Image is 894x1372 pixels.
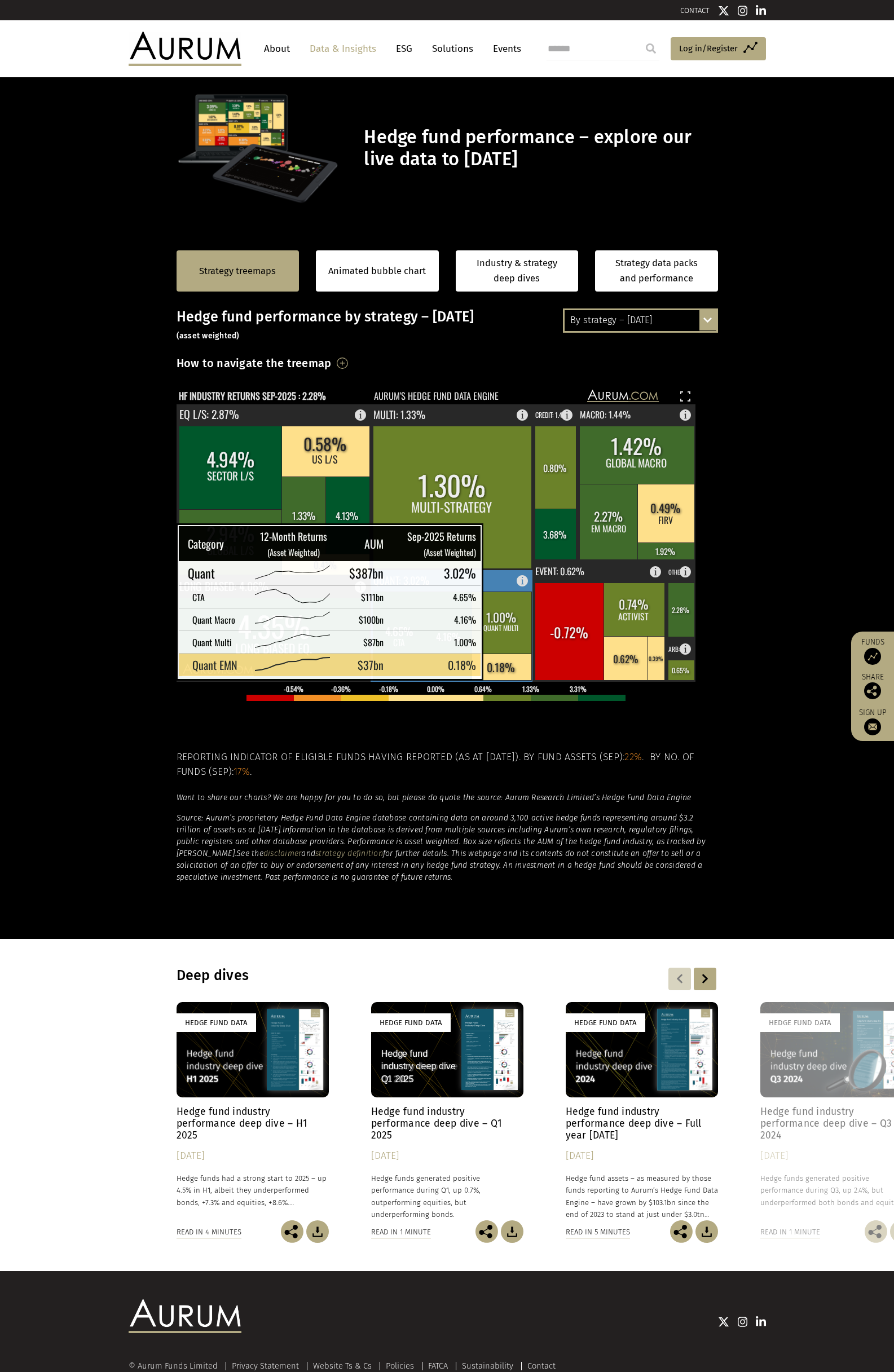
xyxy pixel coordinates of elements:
[428,1361,448,1371] a: FATCA
[695,1220,718,1243] img: Download Article
[129,1299,241,1333] img: Aurum Logo
[263,849,302,858] a: disclaimer
[371,1226,431,1238] div: Read in 1 minute
[566,1002,718,1220] a: Hedge Fund Data Hedge fund industry performance deep dive – Full year [DATE] [DATE] Hedge fund as...
[501,1220,523,1243] img: Download Article
[177,793,692,802] em: Want to share our charts? We are happy for you to do so, but please do quote the source: Aurum Re...
[857,637,888,665] a: Funds
[177,308,718,342] h3: Hedge fund performance by strategy – [DATE]
[595,250,718,292] a: Strategy data packs and performance
[456,250,579,292] a: Industry & strategy deep dives
[624,751,642,763] span: 22%
[565,310,716,330] div: By strategy – [DATE]
[864,648,881,665] img: Access Funds
[756,1316,766,1327] img: Linkedin icon
[671,37,766,61] a: Log in/Register
[313,1361,372,1371] a: Website Ts & Cs
[566,1106,718,1141] h4: Hedge fund industry performance deep dive – Full year [DATE]
[487,38,521,59] a: Events
[304,38,382,59] a: Data & Insights
[232,1361,299,1371] a: Privacy Statement
[371,1172,523,1220] p: Hedge funds generated positive performance during Q1, up 0.7%, outperforming equities, but underp...
[281,1220,303,1243] img: Share this post
[679,42,738,55] span: Log in/Register
[236,849,263,858] em: See the
[364,126,715,170] h1: Hedge fund performance – explore our live data to [DATE]
[371,1002,523,1220] a: Hedge Fund Data Hedge fund industry performance deep dive – Q1 2025 [DATE] Hedge funds generated ...
[177,1106,329,1141] h4: Hedge fund industry performance deep dive – H1 2025
[566,1172,718,1220] p: Hedge fund assets – as measured by those funds reporting to Aurum’s Hedge Fund Data Engine – have...
[680,6,710,15] a: CONTACT
[718,5,729,16] img: Twitter icon
[462,1361,513,1371] a: Sustainability
[177,1172,329,1208] p: Hedge funds had a strong start to 2025 – up 4.5% in H1, albeit they underperformed bonds, +7.3% a...
[177,825,706,858] em: Information in the database is derived from multiple sources including Aurum’s own research, regu...
[864,682,881,699] img: Share this post
[315,849,383,858] a: strategy definition
[475,1220,498,1243] img: Share this post
[177,1226,241,1238] div: Read in 4 minutes
[306,1220,329,1243] img: Download Article
[234,766,250,778] span: 17%
[177,967,572,984] h3: Deep dives
[566,1148,718,1164] div: [DATE]
[640,37,662,60] input: Submit
[177,331,240,341] small: (asset weighted)
[864,718,881,735] img: Sign up to our newsletter
[129,1362,223,1370] div: © Aurum Funds Limited
[199,264,276,279] a: Strategy treemaps
[371,1148,523,1164] div: [DATE]
[390,38,418,59] a: ESG
[670,1220,693,1243] img: Share this post
[566,1013,645,1032] div: Hedge Fund Data
[177,849,703,882] em: for further details. This webpage and its contents do not constitute an offer to sell or a solici...
[718,1316,729,1327] img: Twitter icon
[371,1013,451,1032] div: Hedge Fund Data
[386,1361,414,1371] a: Policies
[426,38,479,59] a: Solutions
[328,264,426,279] a: Animated bubble chart
[738,1316,748,1327] img: Instagram icon
[527,1361,556,1371] a: Contact
[760,1226,820,1238] div: Read in 1 minute
[129,32,241,65] img: Aurum
[177,750,718,780] h5: Reporting indicator of eligible funds having reported (as at [DATE]). By fund assets (Sep): . By ...
[865,1220,887,1243] img: Share this post
[177,1148,329,1164] div: [DATE]
[258,38,296,59] a: About
[566,1226,630,1238] div: Read in 5 minutes
[301,849,315,858] em: and
[177,1013,256,1032] div: Hedge Fund Data
[177,354,332,373] h3: How to navigate the treemap
[738,5,748,16] img: Instagram icon
[177,1002,329,1220] a: Hedge Fund Data Hedge fund industry performance deep dive – H1 2025 [DATE] Hedge funds had a stro...
[760,1013,840,1032] div: Hedge Fund Data
[857,708,888,735] a: Sign up
[857,673,888,699] div: Share
[371,1106,523,1141] h4: Hedge fund industry performance deep dive – Q1 2025
[756,5,766,16] img: Linkedin icon
[177,813,694,835] em: Source: Aurum’s proprietary Hedge Fund Data Engine database containing data on around 3,100 activ...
